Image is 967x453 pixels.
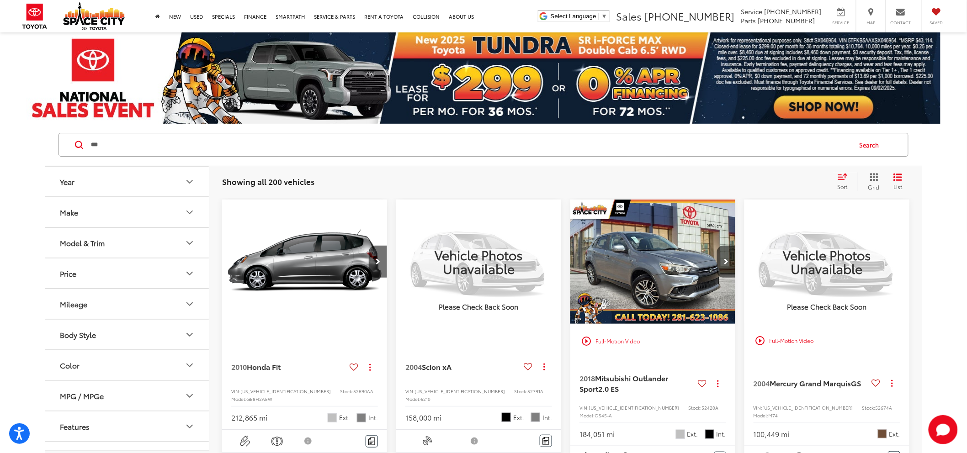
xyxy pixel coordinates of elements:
[414,388,505,395] span: [US_VEHICLE_IDENTIFICATION_NUMBER]
[231,361,247,372] span: 2010
[831,20,851,26] span: Service
[551,13,596,20] span: Select Language
[717,430,726,438] span: Int.
[579,404,589,411] span: VIN:
[90,134,851,156] input: Search by Make, Model, or Keyword
[892,379,893,387] span: dropdown dots
[184,390,195,401] div: MPG / MPGe
[328,413,337,422] span: Storm Silver Metallic
[405,412,441,423] div: 158,000 mi
[45,320,210,349] button: Body StyleBody Style
[570,200,736,324] div: 2018 Mitsubishi Outlander Sport 2.0 ES 0
[239,436,251,447] img: Aux Input
[688,404,701,411] span: Stock:
[60,269,76,278] div: Price
[60,177,74,186] div: Year
[60,330,96,339] div: Body Style
[45,167,210,196] button: YearYear
[271,436,283,447] img: Emergency Brake Assist
[876,404,893,411] span: 52674A
[676,430,685,439] span: Alloy Silver Metallic
[543,363,545,370] span: dropdown dots
[60,208,78,216] div: Make
[579,373,595,383] span: 2018
[45,258,210,288] button: PricePrice
[579,373,694,394] a: 2018Mitsubishi Outlander Sport2.0 ES
[45,350,210,380] button: ColorColor
[357,413,366,422] span: Gray
[184,421,195,432] div: Features
[858,173,887,191] button: Grid View
[45,289,210,319] button: MileageMileage
[769,412,778,419] span: M74
[851,378,861,388] span: GS
[540,435,552,447] button: Comments
[744,200,909,323] a: VIEW_DETAILS
[579,373,668,393] span: Mitsubishi Outlander Sport
[861,20,881,26] span: Map
[60,361,80,369] div: Color
[184,237,195,248] div: Model & Trim
[851,133,893,156] button: Search
[754,429,790,439] div: 100,449 mi
[502,413,511,422] span: Black Sand Pearl
[222,200,388,324] img: 2010 Honda Fit Base FWD
[513,413,524,422] span: Ext.
[705,430,714,439] span: Black
[340,388,353,395] span: Stock:
[366,435,378,448] button: Comments
[405,388,414,395] span: VIN:
[929,415,958,444] svg: Start Chat
[838,183,848,190] span: Sort
[765,7,822,16] span: [PHONE_NUMBER]
[246,395,272,402] span: GE8H2AEW
[763,404,853,411] span: [US_VEHICLE_IDENTIFICATION_NUMBER]
[45,228,210,258] button: Model & TrimModel & Trim
[926,20,946,26] span: Saved
[247,361,281,372] span: Honda Fit
[184,360,195,371] div: Color
[833,173,858,191] button: Select sort value
[184,329,195,340] div: Body Style
[687,430,698,438] span: Ext.
[222,176,314,187] span: Showing all 200 vehicles
[60,300,87,308] div: Mileage
[536,358,552,374] button: Actions
[45,381,210,411] button: MPG / MPGeMPG / MPGe
[595,412,612,419] span: OS45-A
[744,200,909,323] img: Vehicle Photos Unavailable Please Check Back Soon
[184,207,195,218] div: Make
[754,412,769,419] span: Model:
[929,415,958,444] button: Toggle Chat Window
[570,200,736,324] a: 2018 Mitsubishi Outlander Sport 2.0 ES 4x22018 Mitsubishi Outlander Sport 2.0 ES 4x22018 Mitsubis...
[369,363,371,371] span: dropdown dots
[884,375,900,391] button: Actions
[531,413,540,422] span: Dark Charcoal
[231,412,267,423] div: 212,865 mi
[598,383,619,394] span: 2.0 ES
[527,388,543,395] span: 52791A
[542,437,550,445] img: Comments
[589,404,679,411] span: [US_VEHICLE_IDENTIFICATION_NUMBER]
[868,183,880,191] span: Grid
[422,435,433,447] img: Satellite Radio
[420,395,430,402] span: 6210
[222,200,388,324] div: 2010 Honda Fit Base 0
[754,378,770,388] span: 2004
[570,200,736,324] img: 2018 Mitsubishi Outlander Sport 2.0 ES 4x2
[240,388,331,395] span: [US_VEHICLE_IDENTIFICATION_NUMBER]
[60,391,104,400] div: MPG / MPGe
[741,16,756,25] span: Parts
[893,183,903,190] span: List
[222,200,388,324] a: 2010 Honda Fit Base FWD2010 Honda Fit Base FWD2010 Honda Fit Base FWD2010 Honda Fit Base FWD
[616,9,642,23] span: Sales
[887,173,909,191] button: List View
[644,9,735,23] span: [PHONE_NUMBER]
[542,413,552,422] span: Int.
[369,246,387,278] button: Next image
[551,13,607,20] a: Select Language​
[601,13,607,20] span: ▼
[710,375,726,391] button: Actions
[579,429,615,439] div: 184,051 mi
